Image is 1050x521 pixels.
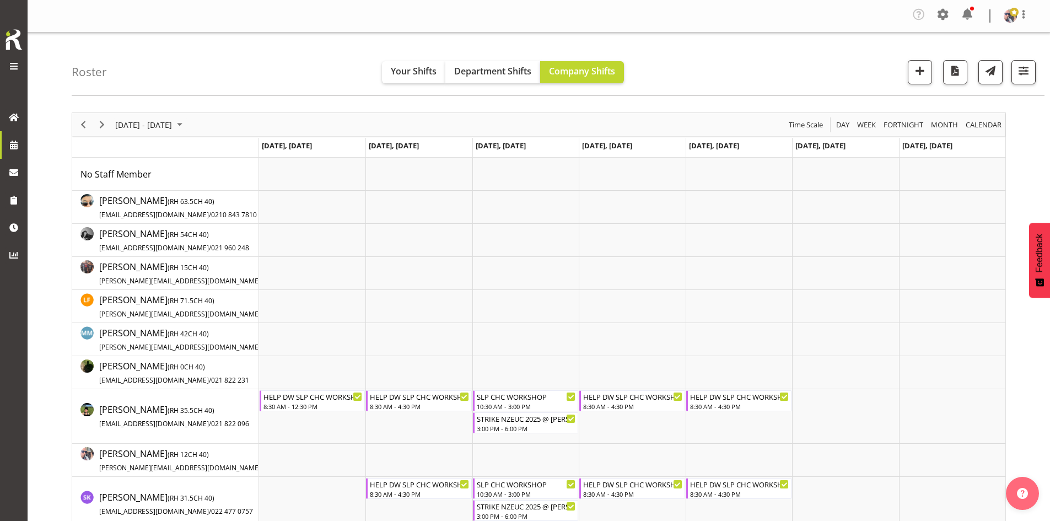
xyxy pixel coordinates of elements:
button: Send a list of all shifts for the selected filtered period to all rostered employees. [978,60,1003,84]
span: [DATE], [DATE] [582,141,632,151]
span: RH 0 [170,362,184,372]
button: Next [95,118,110,132]
div: 8:30 AM - 4:30 PM [583,402,682,411]
div: Previous [74,113,93,136]
span: RH 15 [170,263,188,272]
span: Week [856,118,877,132]
button: Timeline Week [855,118,878,132]
div: Stuart Korunic"s event - HELP DW SLP CHC WORKSHOP Begin From Friday, September 19, 2025 at 8:30:0... [686,478,791,499]
div: 8:30 AM - 4:30 PM [690,402,789,411]
span: [DATE], [DATE] [795,141,846,151]
div: HELP DW SLP CHC WORKSHOP [690,391,789,402]
div: SLP CHC WORKSHOP [477,391,575,402]
span: RH 63.5 [170,197,193,206]
span: [EMAIL_ADDRESS][DOMAIN_NAME] [99,507,209,516]
a: No Staff Member [80,168,152,181]
span: ( CH 40) [168,230,209,239]
span: / [209,419,211,428]
button: Add a new shift [908,60,932,84]
div: Rosey McKimmie"s event - HELP DW SLP CHC WORKSHOP Begin From Tuesday, September 16, 2025 at 8:30:... [366,390,471,411]
span: [PERSON_NAME] [99,448,301,473]
h4: Roster [72,66,107,78]
span: [PERSON_NAME][EMAIL_ADDRESS][DOMAIN_NAME] [99,276,261,286]
a: [PERSON_NAME](RH 42CH 40)[PERSON_NAME][EMAIL_ADDRESS][DOMAIN_NAME] [99,326,301,353]
span: [PERSON_NAME] [99,327,301,352]
div: HELP DW SLP CHC WORKSHOP [370,391,469,402]
button: Timeline Month [929,118,960,132]
td: No Staff Member resource [72,158,259,191]
div: SLP CHC WORKSHOP [477,479,575,490]
td: Lance Ferguson resource [72,290,259,323]
button: Department Shifts [445,61,540,83]
span: Feedback [1035,234,1044,272]
div: HELP DW SLP CHC WORKSHOP [583,479,682,490]
span: [PERSON_NAME] [99,404,249,429]
span: calendar [965,118,1003,132]
a: [PERSON_NAME](RH 71.5CH 40)[PERSON_NAME][EMAIL_ADDRESS][DOMAIN_NAME] [99,293,301,320]
div: Rosey McKimmie"s event - SLP CHC WORKSHOP Begin From Wednesday, September 17, 2025 at 10:30:00 AM... [473,390,578,411]
div: HELP DW SLP CHC WORKSHOP [370,479,469,490]
span: RH 71.5 [170,296,193,305]
span: [DATE], [DATE] [902,141,952,151]
span: [PERSON_NAME][EMAIL_ADDRESS][DOMAIN_NAME] [99,463,261,472]
span: RH 12 [170,450,188,459]
span: ( CH 40) [168,450,209,459]
span: Day [835,118,850,132]
button: Company Shifts [540,61,624,83]
button: Time Scale [787,118,825,132]
span: [PERSON_NAME] [99,261,301,286]
button: Previous [76,118,91,132]
div: 10:30 AM - 3:00 PM [477,402,575,411]
a: [PERSON_NAME](RH 63.5CH 40)[EMAIL_ADDRESS][DOMAIN_NAME]/0210 843 7810 [99,194,257,221]
button: Month [964,118,1004,132]
img: Rosterit icon logo [3,28,25,52]
span: [PERSON_NAME][EMAIL_ADDRESS][DOMAIN_NAME] [99,342,261,352]
div: 8:30 AM - 12:30 PM [263,402,362,411]
a: [PERSON_NAME](RH 0CH 40)[EMAIL_ADDRESS][DOMAIN_NAME]/021 822 231 [99,359,249,386]
span: [DATE] - [DATE] [114,118,173,132]
span: RH 54 [170,230,188,239]
a: [PERSON_NAME](RH 12CH 40)[PERSON_NAME][EMAIL_ADDRESS][DOMAIN_NAME] [99,447,301,474]
td: Jesse Hawira resource [72,257,259,290]
div: HELP DW SLP CHC WORKSHOP [263,391,362,402]
div: Stuart Korunic"s event - HELP DW SLP CHC WORKSHOP Begin From Tuesday, September 16, 2025 at 8:30:... [366,478,471,499]
span: ( CH 40) [168,493,214,503]
span: [EMAIL_ADDRESS][DOMAIN_NAME] [99,210,209,219]
div: 8:30 AM - 4:30 PM [690,490,789,498]
span: / [209,210,211,219]
td: Rosey McKimmie resource [72,389,259,444]
span: Your Shifts [391,65,437,77]
div: STRIKE NZEUC 2025 @ [PERSON_NAME] On Site @ 1530 [477,413,575,424]
td: Hayden Watts resource [72,224,259,257]
button: Filter Shifts [1011,60,1036,84]
td: Matt McFarlane resource [72,323,259,356]
div: Rosey McKimmie"s event - STRIKE NZEUC 2025 @ Te Pae On Site @ 1530 Begin From Wednesday, Septembe... [473,412,578,433]
span: / [209,375,211,385]
td: Aof Anujarawat resource [72,191,259,224]
div: 8:30 AM - 4:30 PM [370,490,469,498]
div: Rosey McKimmie"s event - HELP DW SLP CHC WORKSHOP Begin From Thursday, September 18, 2025 at 8:30... [579,390,685,411]
img: help-xxl-2.png [1017,488,1028,499]
span: ( CH 40) [168,197,214,206]
span: [PERSON_NAME] [99,294,301,319]
span: 021 822 096 [211,419,249,428]
span: Department Shifts [454,65,531,77]
div: Stuart Korunic"s event - SLP CHC WORKSHOP Begin From Wednesday, September 17, 2025 at 10:30:00 AM... [473,478,578,499]
div: 3:00 PM - 6:00 PM [477,512,575,520]
span: ( CH 40) [168,362,205,372]
a: [PERSON_NAME](RH 15CH 40)[PERSON_NAME][EMAIL_ADDRESS][DOMAIN_NAME] [99,260,301,287]
span: 021 960 248 [211,243,249,253]
div: HELP DW SLP CHC WORKSHOP [690,479,789,490]
div: 8:30 AM - 4:30 PM [370,402,469,411]
div: 10:30 AM - 3:00 PM [477,490,575,498]
span: ( CH 40) [168,329,209,339]
span: [PERSON_NAME] [99,195,257,220]
button: September 15 - 21, 2025 [114,118,187,132]
div: Stuart Korunic"s event - STRIKE NZEUC 2025 @ Te Pae On Site @ 1530 Begin From Wednesday, Septembe... [473,500,578,521]
span: [PERSON_NAME] [99,228,249,253]
span: [EMAIL_ADDRESS][DOMAIN_NAME] [99,375,209,385]
div: HELP DW SLP CHC WORKSHOP [583,391,682,402]
span: [PERSON_NAME] [99,360,249,385]
span: ( CH 40) [168,263,209,272]
span: [DATE], [DATE] [476,141,526,151]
